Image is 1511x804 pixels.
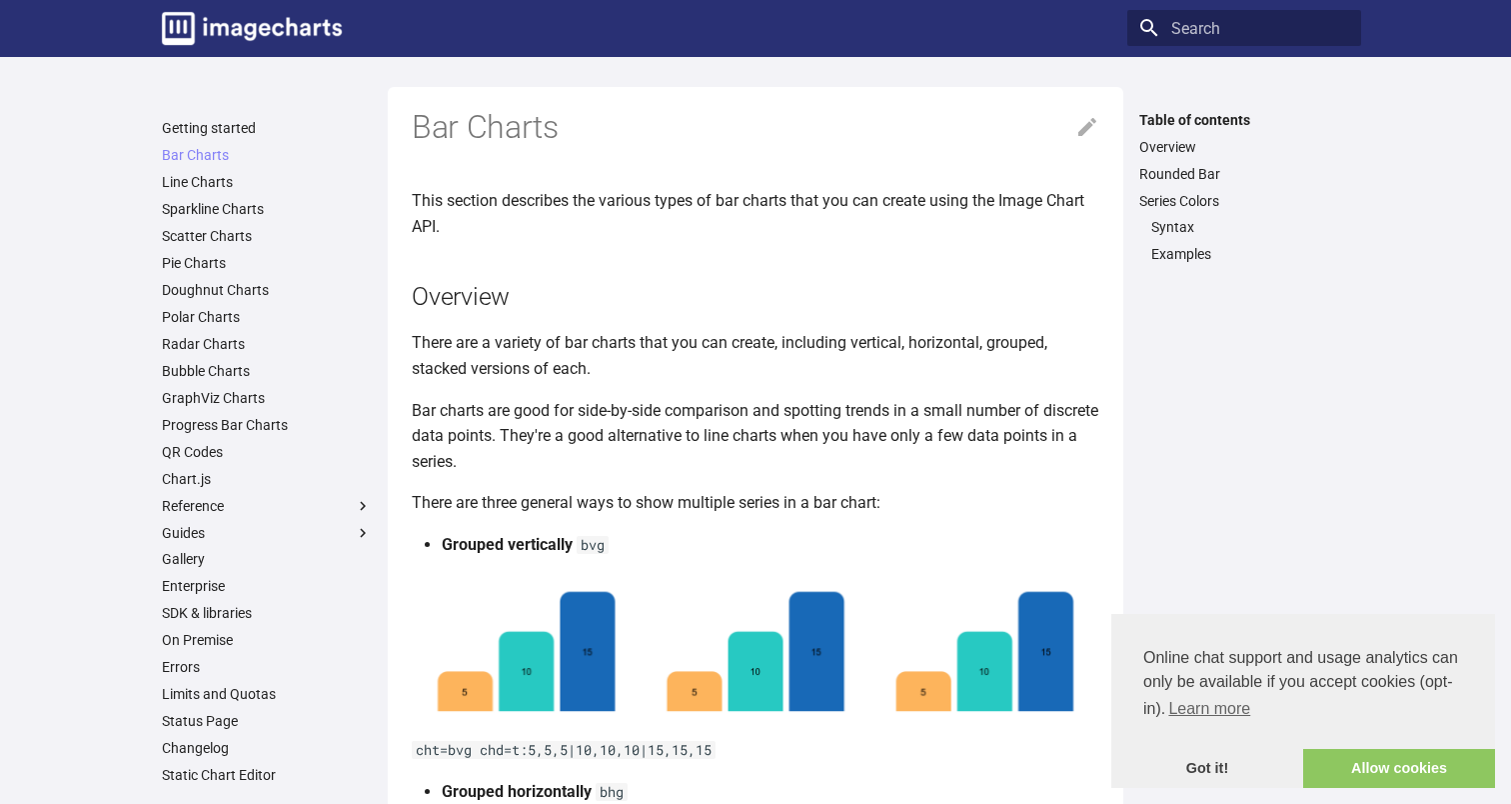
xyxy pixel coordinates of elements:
h1: Bar Charts [412,107,1099,149]
a: Errors [162,658,372,676]
label: Reference [162,497,372,515]
a: Pie Charts [162,254,372,272]
a: SDK & libraries [162,604,372,622]
a: Syntax [1151,218,1349,236]
nav: Table of contents [1127,111,1361,264]
a: Polar Charts [162,308,372,326]
label: Table of contents [1127,111,1361,129]
strong: Grouped vertically [442,535,573,554]
a: Scatter Charts [162,227,372,245]
a: Series Colors [1139,192,1349,210]
a: learn more about cookies [1165,694,1253,724]
a: Getting started [162,119,372,137]
a: allow cookies [1303,749,1495,789]
strong: Grouped horizontally [442,782,592,801]
a: Radar Charts [162,335,372,353]
nav: Series Colors [1139,218,1349,263]
a: Status Page [162,712,372,730]
a: Examples [1151,245,1349,263]
div: cookieconsent [1111,614,1495,788]
p: There are a variety of bar charts that you can create, including vertical, horizontal, grouped, s... [412,330,1099,381]
a: Chart.js [162,470,372,488]
code: cht=bvg chd=t:5,5,5|10,10,10|15,15,15 [412,741,716,759]
a: Static Chart Editor [162,766,372,784]
a: QR Codes [162,443,372,461]
code: bhg [596,783,628,801]
a: Enterprise [162,577,372,595]
label: Guides [162,524,372,542]
img: logo [162,12,342,45]
p: Bar charts are good for side-by-side comparison and spotting trends in a small number of discrete... [412,398,1099,475]
a: Progress Bar Charts [162,416,372,434]
a: Bar Charts [162,146,372,164]
a: Image-Charts documentation [154,4,350,53]
a: GraphViz Charts [162,389,372,407]
a: Doughnut Charts [162,281,372,299]
code: bvg [577,536,609,554]
a: Rounded Bar [1139,165,1349,183]
a: On Premise [162,631,372,649]
a: Gallery [162,550,372,568]
p: There are three general ways to show multiple series in a bar chart: [412,490,1099,516]
img: chart [412,574,1099,721]
a: Overview [1139,138,1349,156]
span: Online chat support and usage analytics can only be available if you accept cookies (opt-in). [1143,646,1463,724]
p: This section describes the various types of bar charts that you can create using the Image Chart ... [412,188,1099,239]
a: dismiss cookie message [1111,749,1303,789]
a: Bubble Charts [162,362,372,380]
a: Line Charts [162,173,372,191]
a: Changelog [162,739,372,757]
h2: Overview [412,279,1099,314]
input: Search [1127,10,1361,46]
a: Limits and Quotas [162,685,372,703]
a: Sparkline Charts [162,200,372,218]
